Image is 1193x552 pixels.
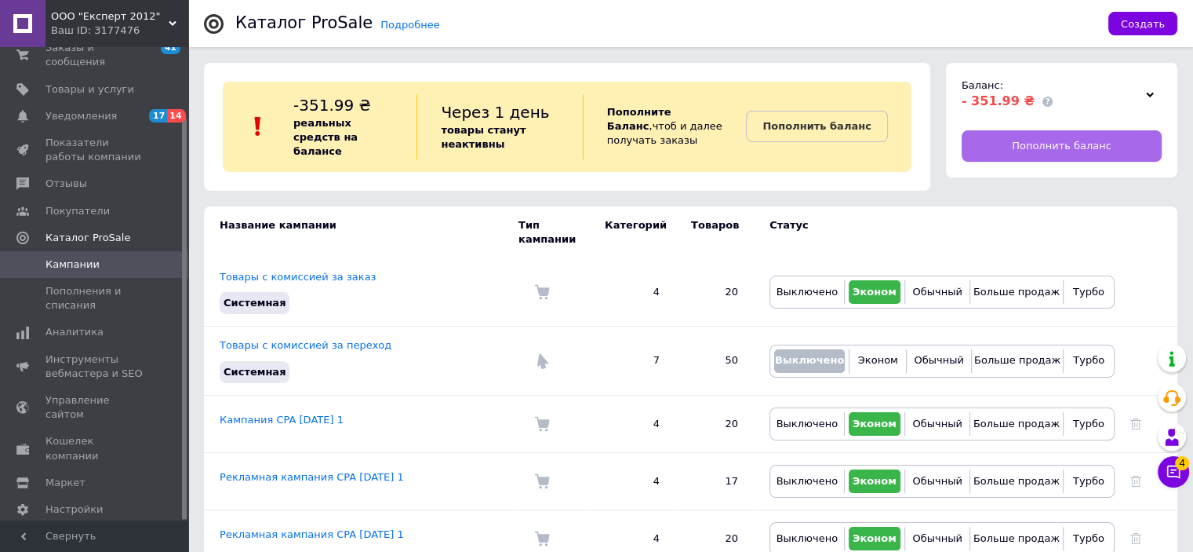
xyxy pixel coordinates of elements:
[1073,286,1104,298] span: Турбо
[858,354,898,366] span: Эконом
[220,471,404,483] a: Рекламная кампания CPA [DATE] 1
[973,418,1060,430] span: Больше продаж
[204,207,518,258] td: Название кампании
[675,452,754,510] td: 17
[518,207,589,258] td: Тип кампании
[1158,456,1189,488] button: Чат с покупателем4
[45,476,85,490] span: Маркет
[534,353,550,369] img: Комиссия за переход
[45,393,145,422] span: Управление сайтом
[1130,418,1141,430] a: Удалить
[167,109,185,122] span: 14
[909,412,966,436] button: Обычный
[853,418,897,430] span: Эконом
[534,416,550,432] img: Комиссия за заказ
[914,354,963,366] span: Обычный
[675,258,754,327] td: 20
[849,280,900,304] button: Эконом
[849,412,900,436] button: Эконом
[220,339,391,351] a: Товары с комиссией за переход
[51,24,188,38] div: Ваш ID: 3177476
[293,117,358,157] b: реальных средств на балансе
[1073,354,1104,366] span: Турбо
[675,327,754,395] td: 50
[161,41,180,54] span: 41
[45,231,130,245] span: Каталог ProSale
[1068,470,1110,493] button: Турбо
[774,470,840,493] button: Выключено
[1073,418,1104,430] span: Турбо
[45,41,145,69] span: Заказы и сообщения
[45,325,104,339] span: Аналитика
[441,124,526,150] b: товары станут неактивны
[583,94,747,159] div: , чтоб и далее получать заказы
[45,204,110,218] span: Покупатели
[149,109,167,122] span: 17
[777,286,838,298] span: Выключено
[45,177,87,191] span: Отзывы
[534,473,550,489] img: Комиссия за заказ
[774,280,840,304] button: Выключено
[774,412,840,436] button: Выключено
[1068,280,1110,304] button: Турбо
[973,286,1060,298] span: Больше продаж
[974,470,1059,493] button: Больше продаж
[1121,18,1165,30] span: Создать
[235,15,373,31] div: Каталог ProSale
[45,258,100,272] span: Кампании
[220,271,376,283] a: Товары с комиссией за заказ
[909,527,966,550] button: Обычный
[51,9,169,24] span: ООО "Експерт 2012"
[1068,412,1110,436] button: Турбо
[774,349,845,373] button: Выключено
[777,532,838,544] span: Выключено
[675,395,754,452] td: 20
[973,532,1060,544] span: Больше продаж
[45,82,134,97] span: Товары и услуги
[974,412,1059,436] button: Больше продаж
[589,258,675,327] td: 4
[1073,475,1104,487] span: Турбо
[534,284,550,300] img: Комиссия за заказ
[1175,455,1189,470] span: 4
[909,470,966,493] button: Обычный
[853,349,902,373] button: Эконом
[754,207,1115,258] td: Статус
[441,103,549,122] span: Через 1 день
[380,19,439,31] a: Подробнее
[909,280,966,304] button: Обычный
[973,475,1060,487] span: Больше продаж
[853,286,897,298] span: Эконом
[246,115,270,138] img: :exclamation:
[1012,139,1111,153] span: Пополнить баланс
[911,349,966,373] button: Обычный
[762,120,871,132] b: Пополнить баланс
[45,503,103,517] span: Настройки
[974,280,1059,304] button: Больше продаж
[777,418,838,430] span: Выключено
[974,354,1060,366] span: Больше продаж
[1108,12,1177,35] button: Создать
[912,475,962,487] span: Обычный
[974,527,1059,550] button: Больше продаж
[849,470,900,493] button: Эконом
[45,284,145,313] span: Пополнения и списания
[962,93,1035,108] span: - 351.99 ₴
[777,475,838,487] span: Выключено
[45,136,145,164] span: Показатели работы компании
[589,207,675,258] td: Категорий
[912,418,962,430] span: Обычный
[220,528,404,540] a: Рекламная кампания CPA [DATE] 1
[962,130,1162,162] a: Пополнить баланс
[976,349,1059,373] button: Больше продаж
[224,366,286,378] span: Системная
[1073,532,1104,544] span: Турбо
[962,79,1003,91] span: Баланс:
[853,532,897,544] span: Эконом
[1068,349,1110,373] button: Турбо
[220,414,344,426] a: Кампания CPA [DATE] 1
[224,297,286,309] span: Системная
[853,475,897,487] span: Эконом
[607,106,671,132] b: Пополните Баланс
[534,531,550,547] img: Комиссия за заказ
